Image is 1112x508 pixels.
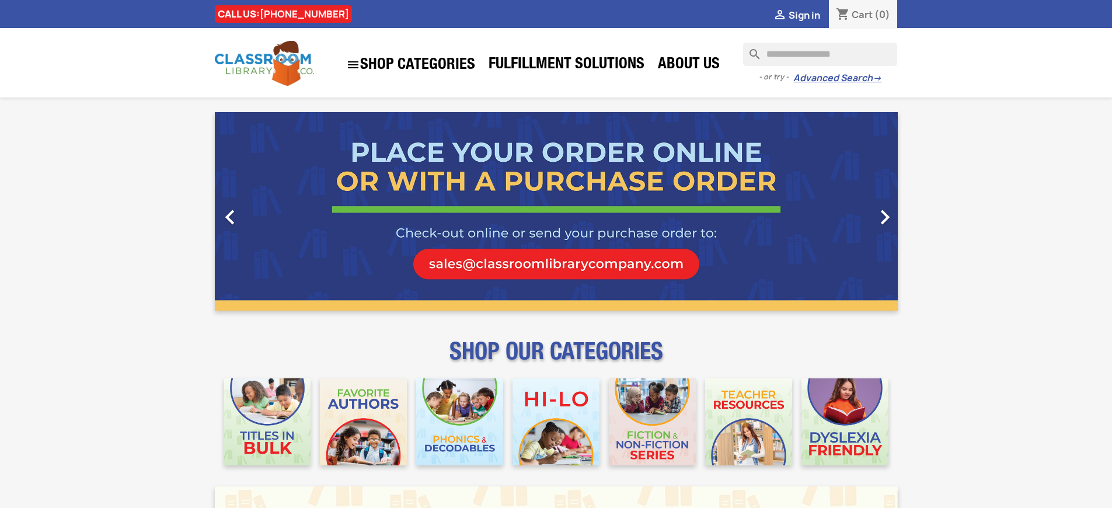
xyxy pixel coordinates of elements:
a: Previous [215,112,318,311]
span: - or try - [759,71,793,83]
div: CALL US: [215,5,352,23]
i:  [870,203,900,232]
i:  [773,9,787,23]
a: Fulfillment Solutions [483,54,650,77]
img: CLC_Teacher_Resources_Mobile.jpg [705,378,792,465]
span: (0) [874,8,890,21]
i:  [346,58,360,72]
a: Advanced Search→ [793,72,881,84]
p: SHOP OUR CATEGORIES [215,348,898,369]
a:  Sign in [773,9,820,22]
img: Classroom Library Company [215,41,314,86]
i: search [743,43,757,57]
a: About Us [652,54,726,77]
i: shopping_cart [836,8,850,22]
input: Search [743,43,897,66]
img: CLC_Phonics_And_Decodables_Mobile.jpg [416,378,503,465]
img: CLC_Favorite_Authors_Mobile.jpg [320,378,407,465]
img: CLC_HiLo_Mobile.jpg [513,378,599,465]
span: → [873,72,881,84]
a: SHOP CATEGORIES [340,52,481,78]
img: CLC_Dyslexia_Mobile.jpg [801,378,888,465]
i:  [215,203,245,232]
span: Sign in [789,9,820,22]
img: CLC_Fiction_Nonfiction_Mobile.jpg [609,378,696,465]
a: Next [795,112,898,311]
span: Cart [852,8,873,21]
ul: Carousel container [215,112,898,311]
img: CLC_Bulk_Mobile.jpg [224,378,311,465]
a: [PHONE_NUMBER] [260,8,349,20]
